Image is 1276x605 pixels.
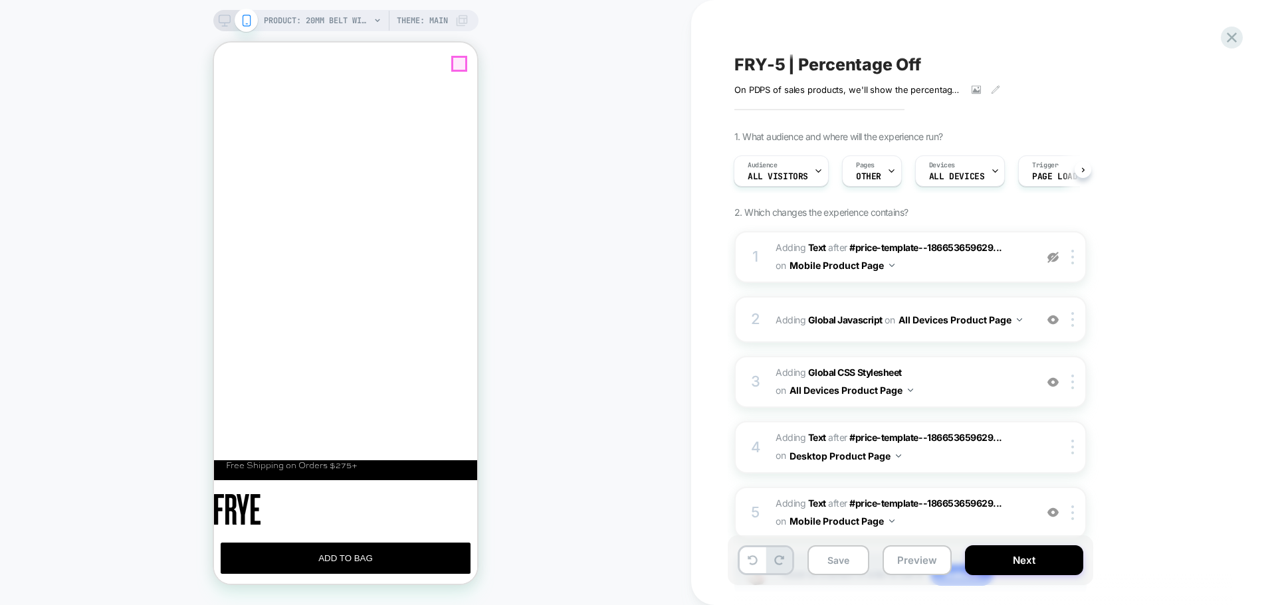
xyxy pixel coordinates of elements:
img: down arrow [889,519,895,523]
img: close [1071,375,1074,389]
span: on [776,257,786,274]
b: Text [808,432,826,443]
span: AFTER [828,497,847,509]
span: #price-template--186653659629... [849,432,1002,443]
span: on [776,513,786,529]
button: Next [965,545,1083,575]
b: Text [808,497,826,509]
span: Adding [776,242,826,253]
span: Trigger [1032,161,1058,170]
img: down arrow [908,389,913,392]
div: 3 [749,369,762,395]
span: on [885,311,895,328]
span: AFTER [828,242,847,253]
img: close [1071,312,1074,327]
span: on [776,447,786,464]
span: #price-template--186653659629... [849,497,1002,509]
span: All Visitors [748,172,808,181]
span: PRODUCT: 20mm Belt With 3 Pc Buckle Set & Leather Laced Edge [silver] [264,10,370,31]
img: close [1071,440,1074,454]
span: Adding [776,432,826,443]
span: OTHER [856,172,881,181]
span: on [776,382,786,398]
span: 1. What audience and where will the experience run? [734,131,942,142]
span: Audience [748,161,778,170]
span: Page Load [1032,172,1077,181]
span: FRY-5 | Percentage Off [734,54,921,74]
span: AFTER [828,432,847,443]
button: Preview [883,545,952,575]
span: Adding [776,364,1029,400]
img: crossed eye [1047,507,1059,518]
img: down arrow [889,264,895,267]
button: Mobile Product Page [790,256,895,275]
span: #price-template--186653659629... [849,242,1002,253]
b: Global CSS Stylesheet [808,367,902,378]
span: Adding [776,497,826,509]
div: 5 [749,499,762,526]
div: 4 [749,434,762,461]
img: close [1071,250,1074,264]
span: Theme: MAIN [397,10,448,31]
b: Global Javascript [808,314,883,325]
img: crossed eye [1047,314,1059,325]
span: Devices [929,161,955,170]
p: Free Shipping on Orders $275+ [12,418,251,429]
span: Adding [776,310,1029,329]
button: Mobile Product Page [790,511,895,531]
button: All Devices Product Page [899,310,1022,329]
div: 1 [749,244,762,270]
span: 2. Which changes the experience contains? [734,207,908,218]
img: down arrow [1017,318,1022,321]
div: 2 [749,306,762,333]
img: eye [1047,252,1059,263]
b: Text [808,242,826,253]
img: close [1071,505,1074,520]
button: Desktop Product Page [790,446,901,466]
button: ADD TO BAG [7,500,257,531]
img: crossed eye [1047,377,1059,388]
span: Pages [856,161,875,170]
button: Save [807,545,869,575]
span: On PDPS of sales products, we'll show the percentage off next to the strikethrough price [734,84,962,95]
button: All Devices Product Page [790,381,913,400]
img: down arrow [896,454,901,458]
img: The Frye Company [49,452,96,483]
span: ALL DEVICES [929,172,984,181]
